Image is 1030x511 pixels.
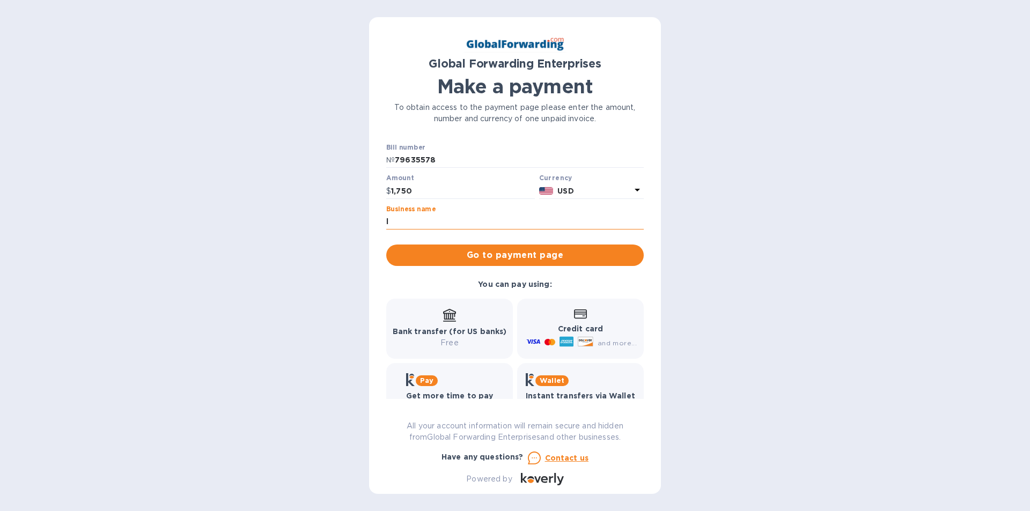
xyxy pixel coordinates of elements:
[386,214,644,230] input: Enter business name
[386,154,395,166] p: №
[406,391,494,400] b: Get more time to pay
[393,337,507,349] p: Free
[386,144,425,151] label: Bill number
[386,102,644,124] p: To obtain access to the payment page please enter the amount, number and currency of one unpaid i...
[395,152,644,168] input: Enter bill number
[526,391,635,400] b: Instant transfers via Wallet
[420,376,433,384] b: Pay
[393,327,507,336] b: Bank transfer (for US banks)
[557,187,573,195] b: USD
[386,420,644,443] p: All your account information will remain secure and hidden from Global Forwarding Enterprises and...
[386,75,644,98] h1: Make a payment
[386,245,644,266] button: Go to payment page
[391,183,535,199] input: 0.00
[540,376,564,384] b: Wallet
[558,324,603,333] b: Credit card
[598,339,637,347] span: and more...
[466,473,512,485] p: Powered by
[395,249,635,262] span: Go to payment page
[429,57,601,70] b: Global Forwarding Enterprises
[442,453,524,461] b: Have any questions?
[545,454,589,462] u: Contact us
[478,280,551,288] b: You can pay using:
[386,186,391,197] p: $
[539,187,554,195] img: USD
[386,206,436,212] label: Business name
[539,174,572,182] b: Currency
[386,175,414,182] label: Amount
